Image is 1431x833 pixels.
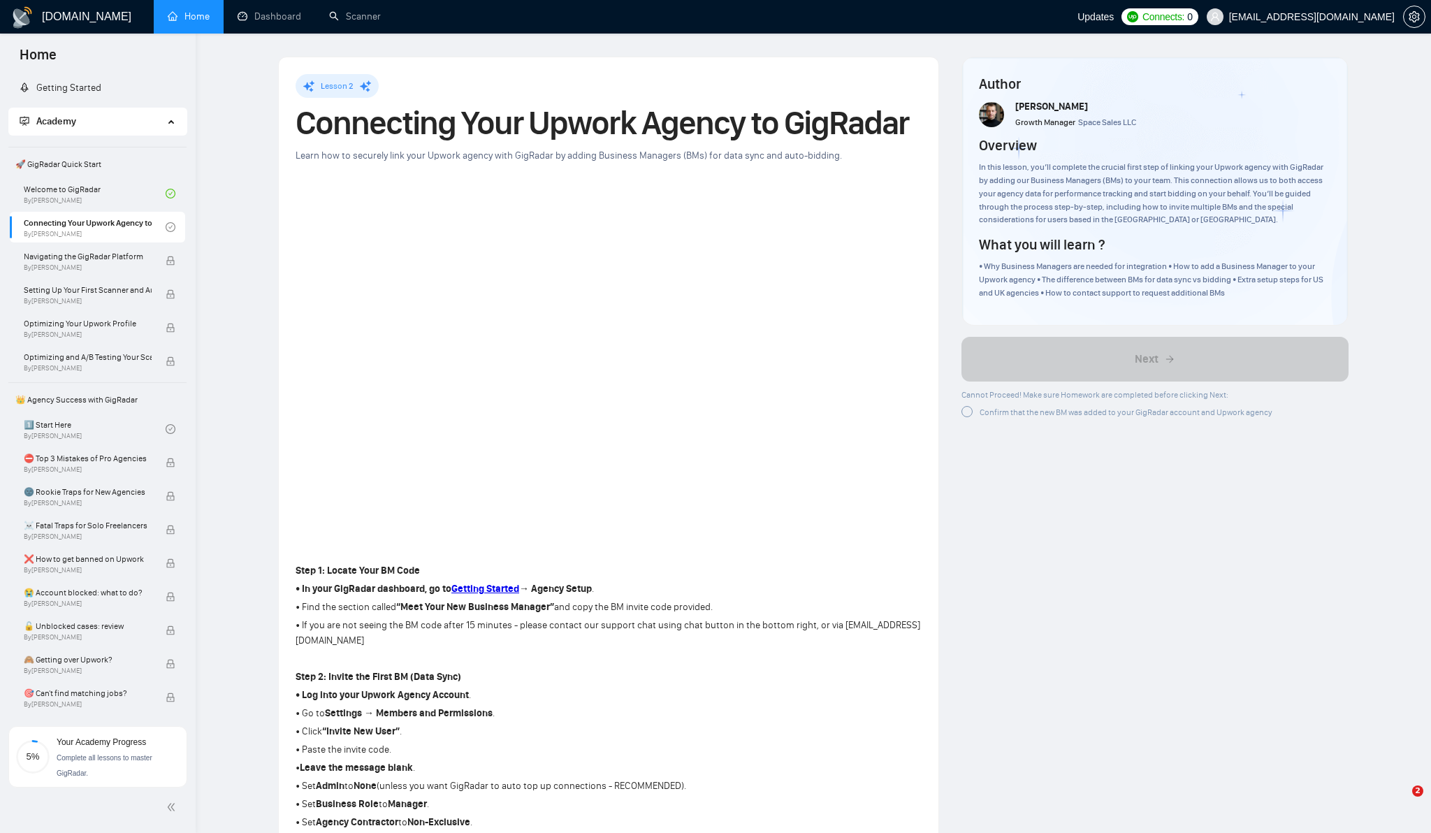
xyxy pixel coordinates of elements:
span: check-circle [166,424,175,434]
span: Learn how to securely link your Upwork agency with GigRadar by adding Business Managers (BMs) for... [296,150,842,161]
span: Next [1135,351,1158,368]
h4: Author [979,74,1332,94]
span: 🎯 Can't find matching jobs? [24,686,152,700]
p: . [296,581,922,597]
strong: Step 2: Invite the First BM (Data Sync) [296,671,461,683]
strong: Leave the message blank [300,762,413,774]
span: lock [166,592,175,602]
span: check-circle [166,222,175,232]
span: Growth Manager [1015,117,1075,127]
a: Connecting Your Upwork Agency to GigRadarBy[PERSON_NAME] [24,212,166,242]
strong: Settings → Members and Permissions [325,707,493,719]
strong: → Agency Setup [519,583,592,595]
span: 2 [1412,785,1423,797]
p: • Set to . [296,815,922,830]
div: In this lesson, you’ll complete the crucial first step of linking your Upwork agency with GigRada... [979,161,1332,226]
span: Optimizing and A/B Testing Your Scanner for Better Results [24,350,152,364]
span: lock [166,659,175,669]
a: Welcome to GigRadarBy[PERSON_NAME] [24,178,166,209]
span: Academy [20,115,76,127]
span: Updates [1077,11,1114,22]
span: lock [166,558,175,568]
button: Next [961,337,1349,382]
strong: “Invite New User” [322,725,400,737]
span: By [PERSON_NAME] [24,633,152,642]
h4: Overview [979,136,1037,155]
p: • . [296,760,922,776]
span: Setting Up Your First Scanner and Auto-Bidder [24,283,152,297]
p: . [296,688,922,703]
strong: Non-Exclusive [407,816,470,828]
span: fund-projection-screen [20,116,29,126]
span: ⛔ Top 3 Mistakes of Pro Agencies [24,451,152,465]
p: • Paste the invite code. [296,742,922,758]
p: • Set to (unless you want GigRadar to auto top up connections - RECOMMENDED). [296,778,922,794]
span: 🌚 Rookie Traps for New Agencies [24,485,152,499]
strong: “Meet Your New Business Manager” [396,601,554,613]
span: Connects: [1142,9,1184,24]
span: Lesson 2 [321,81,354,91]
span: lock [166,458,175,468]
span: lock [166,356,175,366]
span: By [PERSON_NAME] [24,499,152,507]
img: vlad-t.jpg [979,102,1004,127]
span: 5% [16,752,50,761]
span: lock [166,625,175,635]
strong: None [354,780,377,792]
a: searchScanner [329,10,381,22]
a: homeHome [168,10,210,22]
span: 👑 Agency Success with GigRadar [10,386,185,414]
span: By [PERSON_NAME] [24,600,152,608]
span: ❌ How to get banned on Upwork [24,552,152,566]
span: double-left [166,800,180,814]
span: Academy [36,115,76,127]
span: lock [166,323,175,333]
span: Space Sales LLC [1078,117,1136,127]
span: Optimizing Your Upwork Profile [24,317,152,331]
span: Navigating the GigRadar Platform [24,249,152,263]
p: • Find the section called and copy the BM invite code provided. [296,600,922,615]
span: Home [8,45,68,74]
strong: Admin [316,780,344,792]
img: upwork-logo.png [1127,11,1138,22]
span: By [PERSON_NAME] [24,364,152,372]
span: 🙈 Getting over Upwork? [24,653,152,667]
span: By [PERSON_NAME] [24,700,152,709]
span: Confirm that the new BM was added to your GigRadar account and Upwork agency [980,407,1272,417]
strong: • Log into your Upwork Agency Account [296,689,469,701]
span: ☠️ Fatal Traps for Solo Freelancers [24,519,152,533]
span: [PERSON_NAME] [1015,101,1088,113]
span: setting [1404,11,1425,22]
strong: Getting Started [451,583,519,595]
span: 🚀 GigRadar Quick Start [10,150,185,178]
strong: Business Role [316,798,379,810]
span: check-circle [166,189,175,198]
strong: Step 1: Locate Your BM Code [296,565,420,577]
iframe: Intercom live chat [1383,785,1417,819]
span: 🔓 Unblocked cases: review [24,619,152,633]
button: setting [1403,6,1425,28]
span: By [PERSON_NAME] [24,566,152,574]
h1: Connecting Your Upwork Agency to GigRadar [296,108,922,138]
span: By [PERSON_NAME] [24,533,152,541]
strong: • In your GigRadar dashboard, go to [296,583,451,595]
span: By [PERSON_NAME] [24,263,152,272]
strong: Agency Contractor [316,816,398,828]
p: • Click . [296,724,922,739]
div: • Why Business Managers are needed for integration • How to add a Business Manager to your Upwork... [979,260,1332,300]
p: • Go to . [296,706,922,721]
span: By [PERSON_NAME] [24,297,152,305]
p: • Set to . [296,797,922,812]
a: rocketGetting Started [20,82,101,94]
span: Your Academy Progress [57,737,146,747]
span: lock [166,289,175,299]
a: setting [1403,11,1425,22]
span: lock [166,256,175,266]
h4: What you will learn ? [979,235,1105,254]
span: 0 [1187,9,1193,24]
a: dashboardDashboard [238,10,301,22]
li: Getting Started [8,74,187,102]
span: user [1210,12,1220,22]
span: lock [166,693,175,702]
a: 1️⃣ Start HereBy[PERSON_NAME] [24,414,166,444]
